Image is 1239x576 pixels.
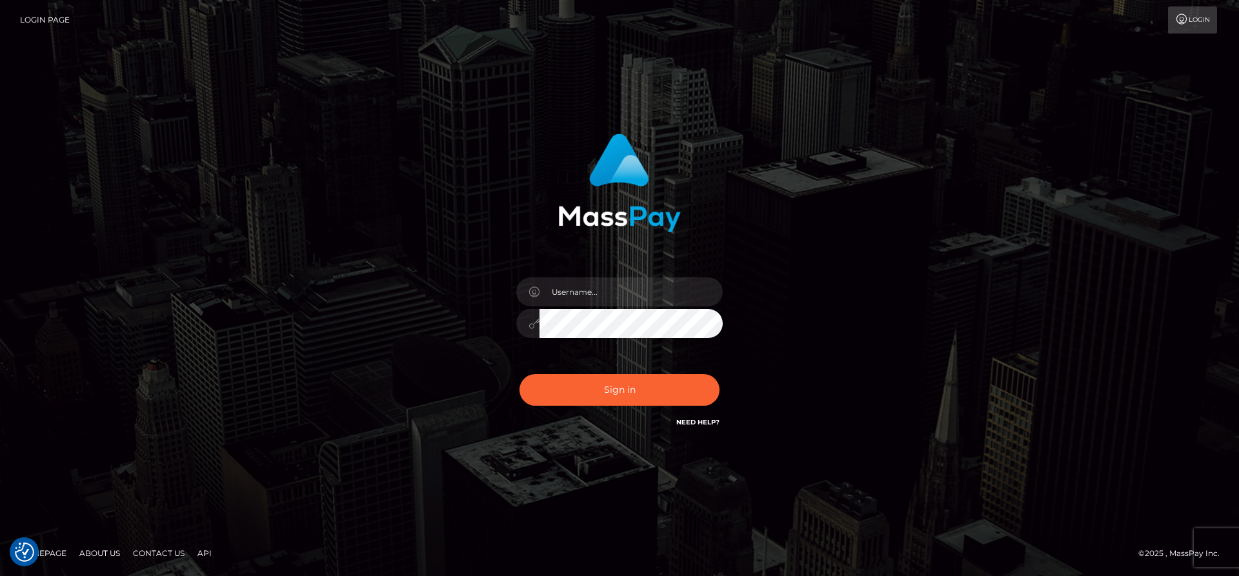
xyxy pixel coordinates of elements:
a: Contact Us [128,543,190,563]
img: Revisit consent button [15,542,34,562]
a: Login [1168,6,1217,34]
a: Homepage [14,543,72,563]
img: MassPay Login [558,134,681,232]
a: Login Page [20,6,70,34]
input: Username... [539,277,723,306]
button: Consent Preferences [15,542,34,562]
a: About Us [74,543,125,563]
button: Sign in [519,374,720,406]
a: API [192,543,217,563]
a: Need Help? [676,418,720,426]
div: © 2025 , MassPay Inc. [1138,546,1229,561]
